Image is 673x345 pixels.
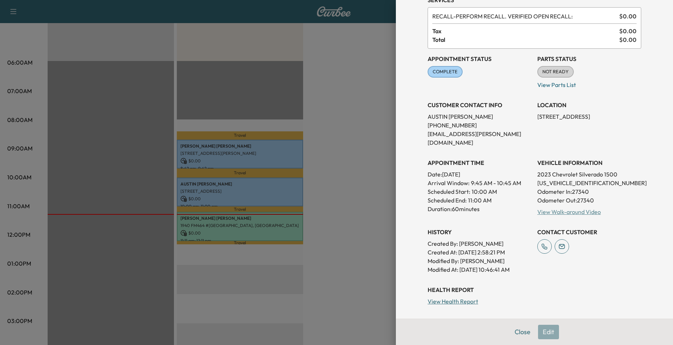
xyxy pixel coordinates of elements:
p: Date: [DATE] [428,170,532,179]
span: COMPLETE [428,68,462,75]
p: Created By : [PERSON_NAME] [428,239,532,248]
h3: LOCATION [537,101,641,109]
p: [US_VEHICLE_IDENTIFICATION_NUMBER] [537,179,641,187]
h3: Appointment Status [428,54,532,63]
p: Modified By : [PERSON_NAME] [428,257,532,265]
p: [PHONE_NUMBER] [428,121,532,130]
p: 10:00 AM [472,187,497,196]
h3: CUSTOMER CONTACT INFO [428,101,532,109]
a: View Health Report [428,298,478,305]
h3: CONTACT CUSTOMER [537,228,641,236]
span: $ 0.00 [619,27,637,35]
h3: History [428,228,532,236]
button: Close [510,325,535,339]
p: Odometer In: 27340 [537,187,641,196]
p: 2023 Chevrolet Silverado 1500 [537,170,641,179]
p: Duration: 60 minutes [428,205,532,213]
span: $ 0.00 [619,35,637,44]
h3: VEHICLE INFORMATION [537,158,641,167]
p: Scheduled End: [428,196,467,205]
h3: Health Report [428,285,641,294]
p: AUSTIN [PERSON_NAME] [428,112,532,121]
p: Scheduled Start: [428,187,470,196]
h3: Parts Status [537,54,641,63]
p: Modified At : [DATE] 10:46:41 AM [428,265,532,274]
h3: APPOINTMENT TIME [428,158,532,167]
p: Arrival Window: [428,179,532,187]
a: View Walk-around Video [537,208,601,215]
span: 9:45 AM - 10:45 AM [471,179,521,187]
span: PERFORM RECALL. VERIFIED OPEN RECALL: [432,12,616,21]
p: [STREET_ADDRESS] [537,112,641,121]
p: View Parts List [537,78,641,89]
h3: NOTES [428,317,641,326]
p: 11:00 AM [468,196,491,205]
span: Tax [432,27,619,35]
span: Total [432,35,619,44]
span: NOT READY [538,68,573,75]
p: [EMAIL_ADDRESS][PERSON_NAME][DOMAIN_NAME] [428,130,532,147]
p: Odometer Out: 27340 [537,196,641,205]
p: Created At : [DATE] 2:58:21 PM [428,248,532,257]
span: $ 0.00 [619,12,637,21]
